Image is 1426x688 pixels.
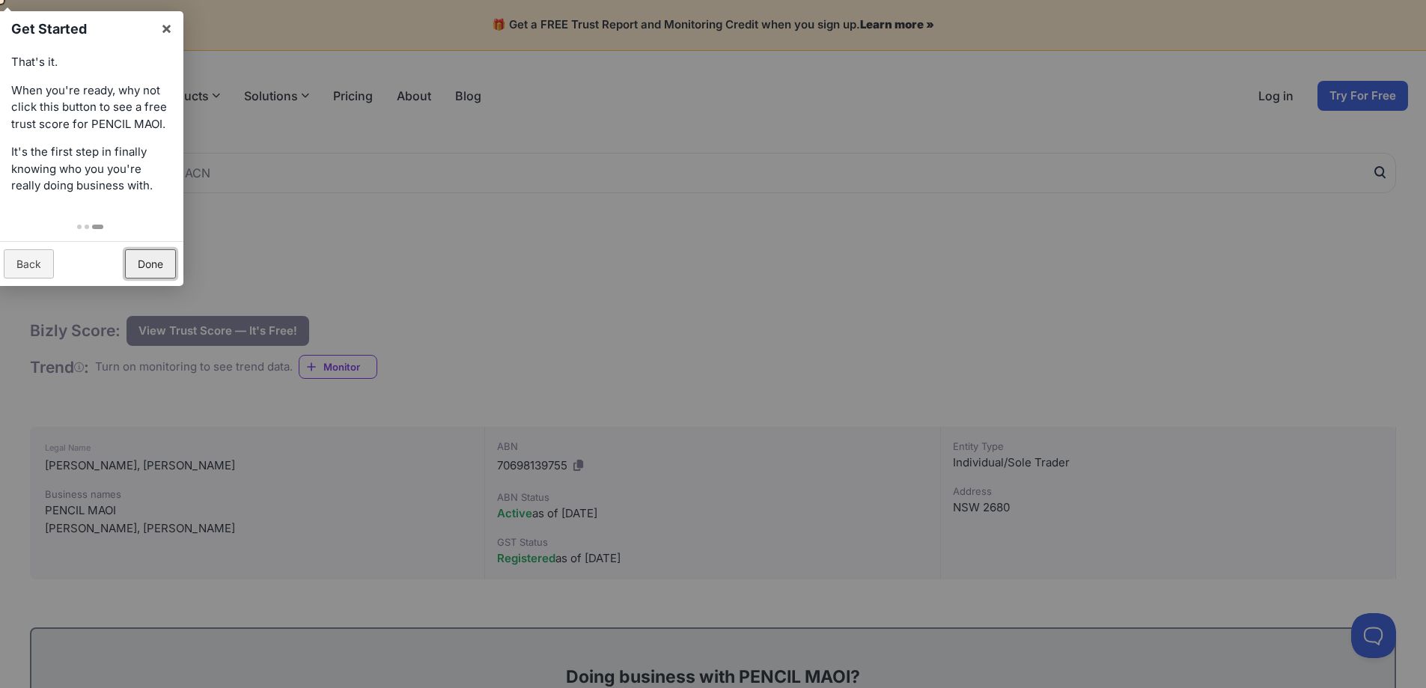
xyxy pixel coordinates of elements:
[11,54,168,71] p: That's it.
[11,19,153,39] h1: Get Started
[11,82,168,133] p: When you're ready, why not click this button to see a free trust score for PENCIL MAOI.
[150,11,183,45] a: ×
[4,249,54,278] a: Back
[125,249,176,278] a: Done
[11,144,168,195] p: It's the first step in finally knowing who you you're really doing business with.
